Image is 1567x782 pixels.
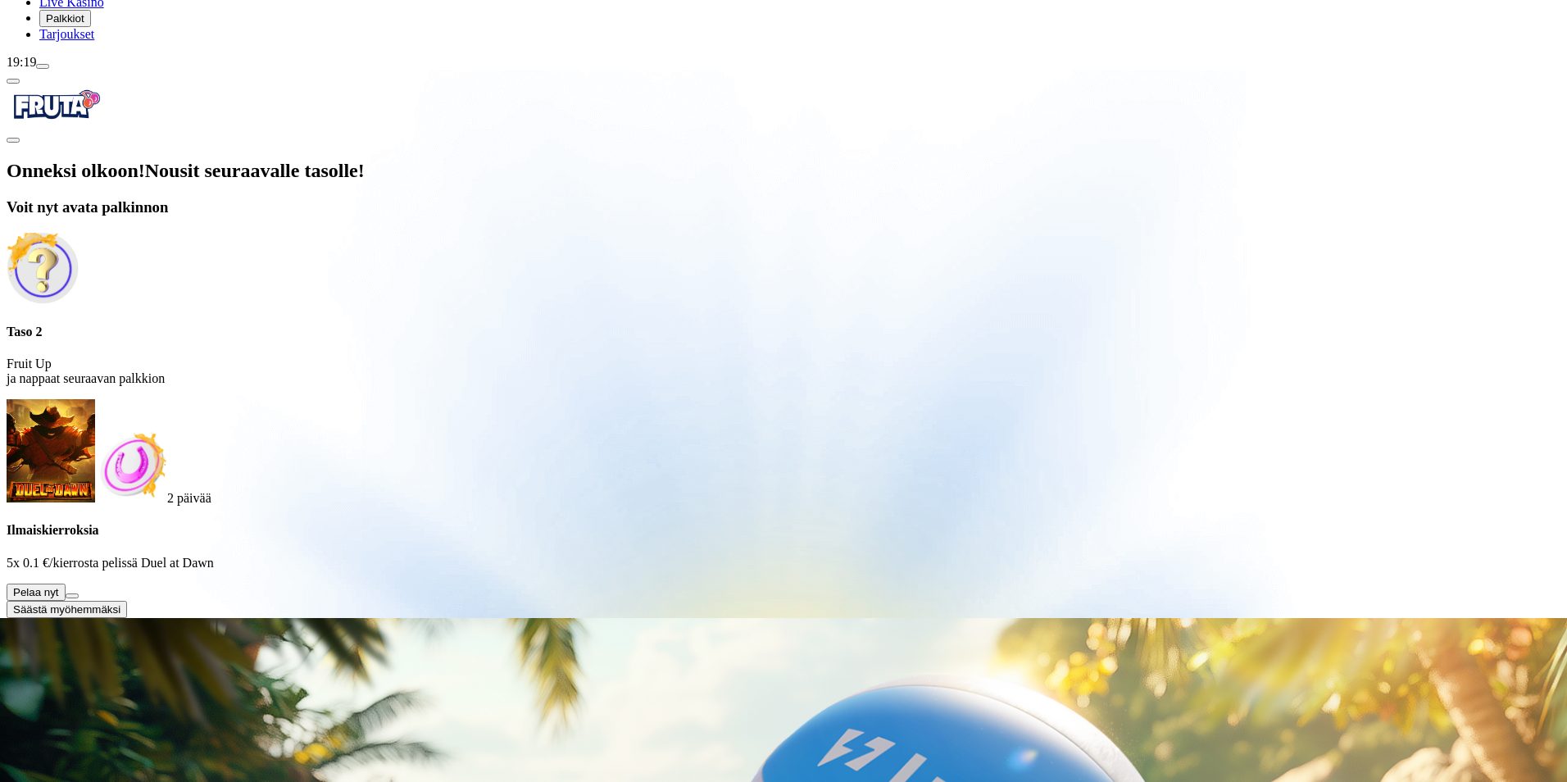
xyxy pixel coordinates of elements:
[7,399,95,502] img: Duel at Dawn
[7,160,145,181] span: Onneksi olkoon!
[39,27,94,41] span: Tarjoukset
[7,138,20,143] button: close
[7,601,127,618] button: Säästä myöhemmäksi
[7,556,1560,571] p: 5x 0.1 €/kierrosta pelissä Duel at Dawn
[7,55,36,69] span: 19:19
[167,491,211,505] span: countdown
[39,27,94,41] a: gift-inverted iconTarjoukset
[13,603,120,616] span: Säästä myöhemmäksi
[7,79,20,84] button: chevron-left icon
[7,114,105,128] a: Fruta
[95,430,167,502] img: Freespins bonus icon
[7,523,1560,538] h4: Ilmaiskierroksia
[7,357,1560,386] p: Fruit Up ja nappaat seuraavan palkkion
[7,198,1560,216] h3: Voit nyt avata palkinnon
[7,84,105,125] img: Fruta
[7,232,79,304] img: Unlock reward icon
[46,12,84,25] span: Palkkiot
[7,584,66,601] button: Pelaa nyt
[36,64,49,69] button: menu
[39,10,91,27] button: reward iconPalkkiot
[7,325,1560,339] h4: Taso 2
[13,586,59,598] span: Pelaa nyt
[145,160,365,181] span: Nousit seuraavalle tasolle!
